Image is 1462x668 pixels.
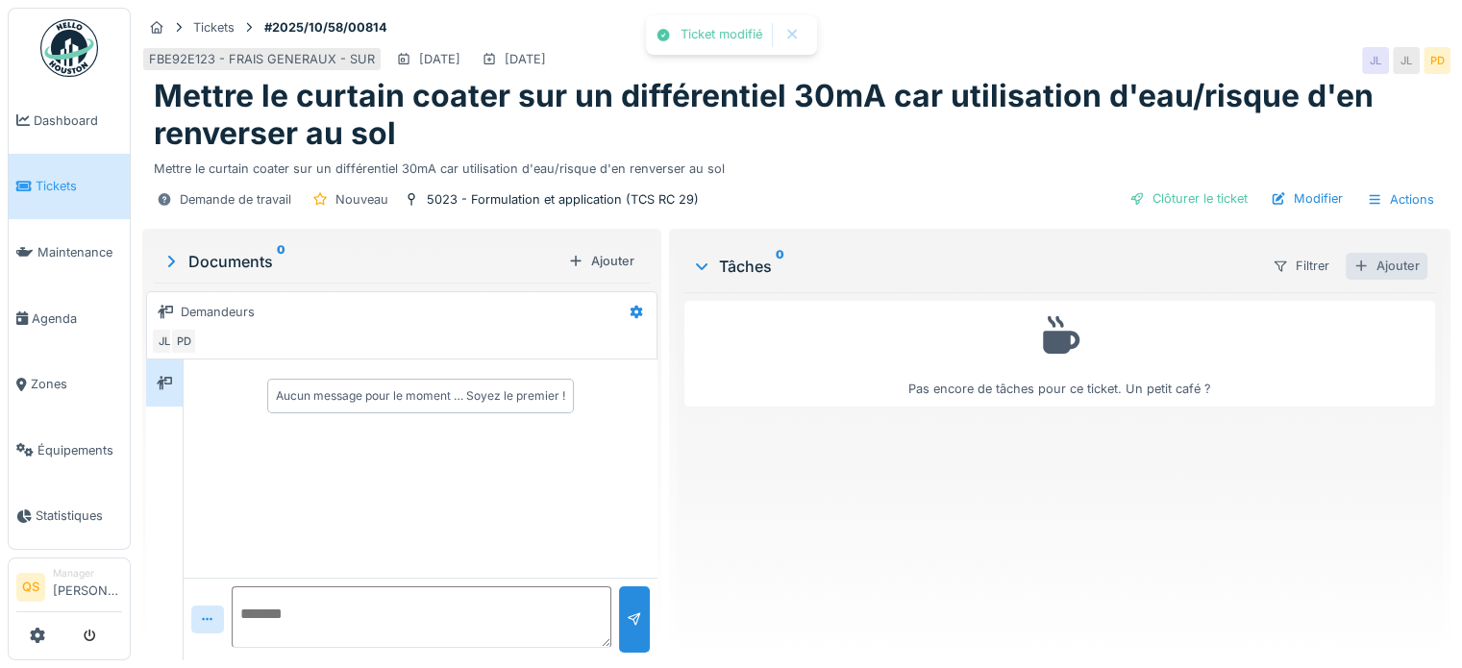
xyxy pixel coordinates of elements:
[335,190,388,209] div: Nouveau
[1346,253,1427,279] div: Ajouter
[154,78,1439,152] h1: Mettre le curtain coater sur un différentiel 30mA car utilisation d'eau/risque d'en renverser au sol
[692,255,1256,278] div: Tâches
[9,483,130,550] a: Statistiques
[36,177,122,195] span: Tickets
[560,248,642,274] div: Ajouter
[149,50,375,68] div: FBE92E123 - FRAIS GENERAUX - SUR
[427,190,699,209] div: 5023 - Formulation et application (TCS RC 29)
[776,255,784,278] sup: 0
[193,18,235,37] div: Tickets
[1264,252,1338,280] div: Filtrer
[16,573,45,602] li: QS
[1122,186,1255,211] div: Clôturer le ticket
[9,285,130,352] a: Agenda
[257,18,395,37] strong: #2025/10/58/00814
[681,27,762,43] div: Ticket modifié
[1358,186,1443,213] div: Actions
[276,387,565,405] div: Aucun message pour le moment … Soyez le premier !
[31,375,122,393] span: Zones
[1424,47,1450,74] div: PD
[277,250,285,273] sup: 0
[37,441,122,459] span: Équipements
[1362,47,1389,74] div: JL
[170,328,197,355] div: PD
[32,309,122,328] span: Agenda
[9,351,130,417] a: Zones
[1263,186,1350,211] div: Modifier
[40,19,98,77] img: Badge_color-CXgf-gQk.svg
[53,566,122,581] div: Manager
[180,190,291,209] div: Demande de travail
[37,243,122,261] span: Maintenance
[9,219,130,285] a: Maintenance
[154,152,1439,178] div: Mettre le curtain coater sur un différentiel 30mA car utilisation d'eau/risque d'en renverser au sol
[505,50,546,68] div: [DATE]
[151,328,178,355] div: JL
[16,566,122,612] a: QS Manager[PERSON_NAME]
[419,50,460,68] div: [DATE]
[9,87,130,154] a: Dashboard
[697,309,1423,399] div: Pas encore de tâches pour ce ticket. Un petit café ?
[9,154,130,220] a: Tickets
[36,507,122,525] span: Statistiques
[161,250,560,273] div: Documents
[1393,47,1420,74] div: JL
[9,417,130,483] a: Équipements
[53,566,122,607] li: [PERSON_NAME]
[181,303,255,321] div: Demandeurs
[34,111,122,130] span: Dashboard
